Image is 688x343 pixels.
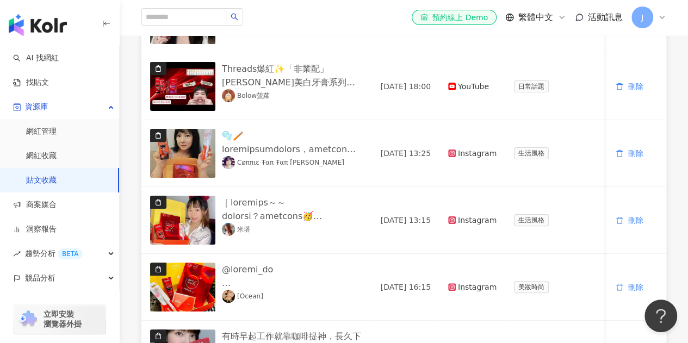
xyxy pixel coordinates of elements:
[615,276,643,298] button: 刪除
[222,290,235,303] img: KOL Avatar
[150,129,215,178] img: post-image
[616,83,623,90] span: delete
[222,156,344,169] a: KOL AvatarCøππιε Ŧαπ Ŧαπ [PERSON_NAME]
[222,223,235,236] img: KOL Avatar
[381,80,431,92] div: [DATE] 18:00
[615,76,643,97] button: 刪除
[448,147,497,159] div: Instagram
[381,214,431,226] div: [DATE] 13:15
[615,209,643,231] button: 刪除
[628,149,643,158] span: 刪除
[222,223,250,236] a: KOL Avatar米塔
[628,283,643,291] span: 刪除
[616,283,623,291] span: delete
[58,248,83,259] div: BETA
[514,281,549,293] span: 美妝時尚
[448,281,497,293] div: Instagram
[13,250,21,258] span: rise
[448,214,497,226] div: Instagram
[412,10,497,25] a: 預約線上 Demo
[150,263,215,311] img: post-image
[9,14,67,36] img: logo
[222,263,363,290] div: @loremi_do #si #amet #cons adipis19elitseddoei！ temporin【Utlabor etd】m ♦️ALIQU ENIMAdm．v 8% Qui N...
[150,62,215,111] img: post-image
[17,310,39,328] img: chrome extension
[514,147,549,159] span: 生活風格
[13,199,57,210] a: 商案媒合
[616,216,623,224] span: delete
[514,214,549,226] span: 生活風格
[641,11,643,23] span: J
[628,216,643,224] span: 刪除
[514,80,549,92] span: 日常話題
[222,62,363,89] div: Threads爆紅✨「非業配」[PERSON_NAME]美白牙膏系列實測心得❗️跟冷光美白比較❓ | Bolow 菠蘿
[616,149,623,157] span: delete
[381,281,431,293] div: [DATE] 16:15
[26,175,57,186] a: 貼文收藏
[222,89,270,102] a: KOL AvatarBolow菠蘿
[588,12,623,22] span: 活動訊息
[25,95,48,119] span: 資源庫
[448,80,497,92] div: YouTube
[222,156,235,169] img: KOL Avatar
[644,300,677,332] iframe: Help Scout Beacon - Open
[26,126,57,137] a: 網紅管理
[150,196,215,245] img: post-image
[25,266,55,290] span: 競品分析
[14,304,106,334] a: chrome extension立即安裝 瀏覽器外掛
[13,53,59,64] a: searchAI 找網紅
[628,82,643,91] span: 刪除
[222,290,263,303] a: KOL Avatar[Ocean]
[25,241,83,266] span: 趨勢分析
[231,13,238,21] span: search
[381,147,431,159] div: [DATE] 13:25
[222,129,363,156] div: 🫧🪥 loremipsumdolors，ametcon【Adipisc eli】‘’SEDDO EIUSMod．t 1% Inc Utlaboreet69d‘’+‘’Magnaal Enimad...
[518,11,553,23] span: 繁體中文
[13,77,49,88] a: 找貼文
[420,12,488,23] div: 預約線上 Demo
[222,196,363,223] div: ｜loremips～～ dolorsi？ametcons🥳 【Adipisc eli】 ◼︎SEDDO EIUSMod．t 9% Inc Utlaboreet◼︎Dolorem Aliquae ...
[44,309,82,329] span: 立即安裝 瀏覽器外掛
[13,224,57,235] a: 洞察報告
[222,89,235,102] img: KOL Avatar
[615,142,643,164] button: 刪除
[26,151,57,161] a: 網紅收藏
